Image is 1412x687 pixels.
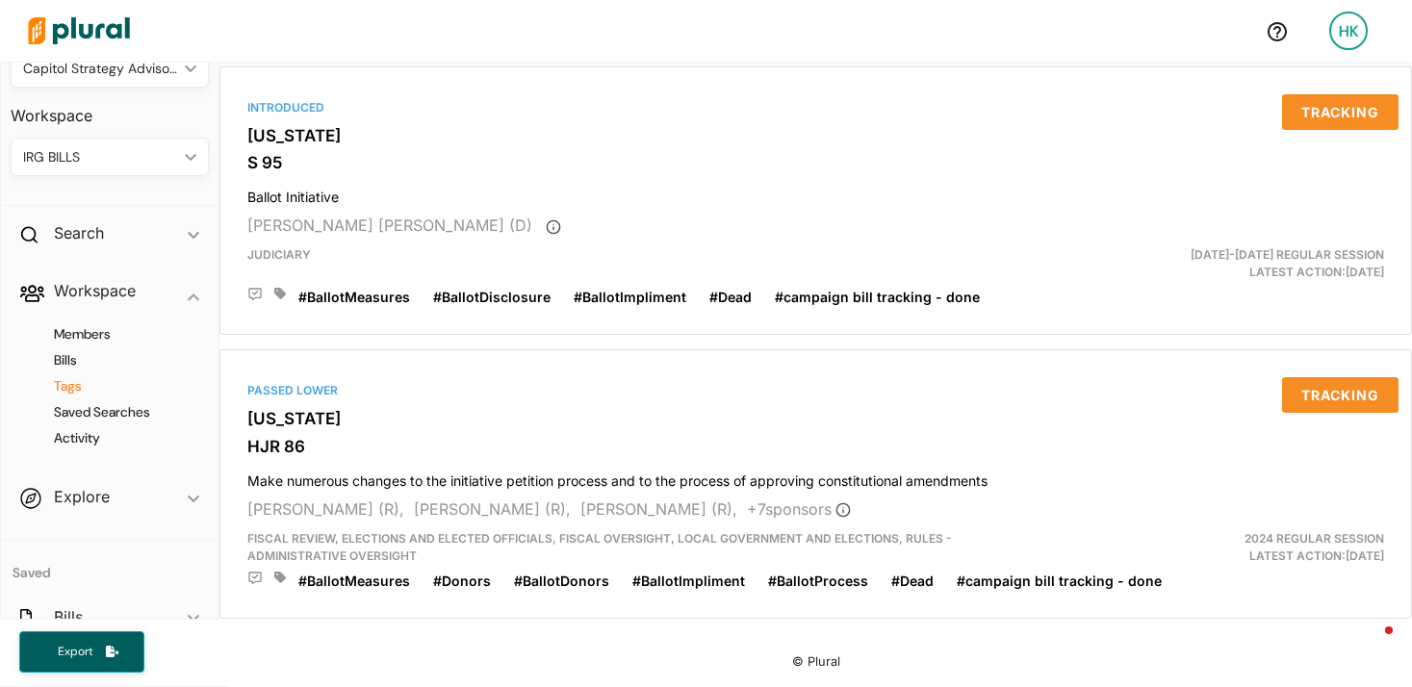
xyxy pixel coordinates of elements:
div: Add Position Statement [247,571,263,586]
a: Members [30,325,199,343]
a: #BallotMeasures [298,571,410,591]
h3: [US_STATE] [247,409,1384,428]
span: #BallotProcess [768,572,868,589]
span: [PERSON_NAME] (R), [580,499,737,519]
span: #Dead [709,289,752,305]
span: [PERSON_NAME] [PERSON_NAME] (D) [247,216,532,235]
span: #campaign bill tracking - done [775,289,980,305]
h4: Saved [1,540,218,587]
span: Export [44,644,106,660]
div: Capitol Strategy Advisors [23,59,177,79]
div: Introduced [247,99,1384,116]
a: #BallotMeasures [298,287,410,307]
a: Bills [30,351,199,369]
span: [DATE]-[DATE] Regular Session [1191,247,1384,262]
span: #BallotImpliment [632,572,745,589]
div: Add tags [274,571,286,584]
span: [PERSON_NAME] (R), [414,499,571,519]
div: Passed Lower [247,382,1384,399]
a: #BallotImpliment [632,571,745,591]
span: #BallotImpliment [574,289,686,305]
iframe: Intercom live chat [1347,622,1393,668]
span: #BallotDisclosure [433,289,551,305]
h4: Make numerous changes to the initiative petition process and to the process of approving constitu... [247,464,1384,490]
h4: Ballot Initiative [247,180,1384,206]
button: Tracking [1282,94,1399,130]
span: 2024 Regular Session [1245,531,1384,546]
h3: HJR 86 [247,437,1384,456]
div: Add tags [274,287,286,300]
span: #Dead [891,572,934,589]
a: Activity [30,429,199,447]
div: Latest Action: [DATE] [1010,530,1399,565]
div: Add Position Statement [247,287,263,302]
h3: Workspace [11,88,209,130]
div: IRG BILLS [23,147,177,167]
span: #BallotDonors [514,572,609,589]
a: #Dead [709,287,752,307]
a: #campaign bill tracking - done [957,571,1162,591]
a: HK [1314,4,1383,58]
h2: Search [54,222,104,243]
span: #Donors [433,572,491,589]
span: #BallotMeasures [298,572,410,589]
a: #campaign bill tracking - done [775,287,980,307]
h3: S 95 [247,153,1384,172]
span: + 7 sponsor s [747,499,851,519]
a: Tags [30,377,199,395]
span: #BallotMeasures [298,289,410,305]
a: #BallotImpliment [574,287,686,307]
span: [PERSON_NAME] (R), [247,499,404,519]
span: Judiciary [247,247,311,262]
small: © Plural [792,654,840,669]
span: #campaign bill tracking - done [957,572,1162,589]
h3: [US_STATE] [247,126,1384,145]
a: Saved Searches [30,403,199,421]
h2: Workspace [54,280,136,301]
button: Export [19,631,144,673]
a: #BallotDisclosure [433,287,551,307]
div: Latest Action: [DATE] [1010,246,1399,281]
button: Tracking [1282,377,1399,413]
span: Fiscal Review, Elections And Elected Officials, Fiscal Oversight, Local Government and Elections,... [247,531,952,563]
div: HK [1329,12,1368,50]
h2: Explore [54,486,110,507]
a: #Donors [433,571,491,591]
a: #BallotProcess [768,571,868,591]
a: #Dead [891,571,934,591]
h2: Bills [54,606,83,627]
a: #BallotDonors [514,571,609,591]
